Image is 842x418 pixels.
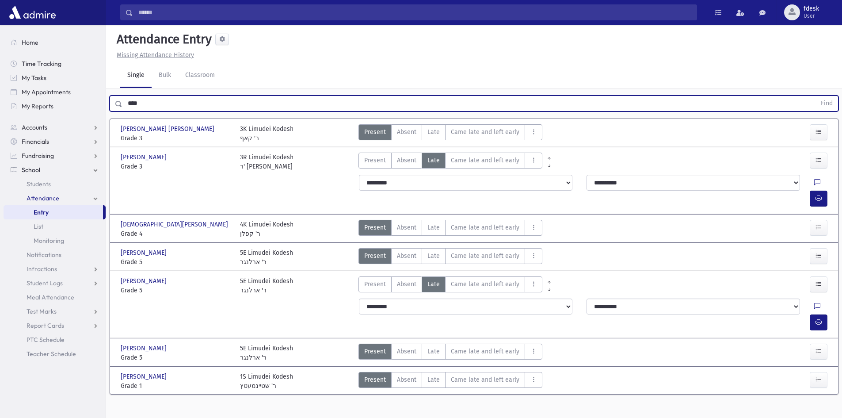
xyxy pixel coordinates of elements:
[4,234,106,248] a: Monitoring
[34,222,43,230] span: List
[358,276,542,295] div: AttTypes
[358,124,542,143] div: AttTypes
[4,85,106,99] a: My Appointments
[4,191,106,205] a: Attendance
[22,38,38,46] span: Home
[427,223,440,232] span: Late
[451,251,519,261] span: Came late and left early
[397,251,416,261] span: Absent
[397,156,416,165] span: Absent
[240,220,293,238] div: 4K Limudei Kodesh ר' קפלן
[427,375,440,384] span: Late
[120,63,152,88] a: Single
[451,347,519,356] span: Came late and left early
[4,134,106,149] a: Financials
[121,372,168,381] span: [PERSON_NAME]
[397,347,416,356] span: Absent
[364,251,386,261] span: Present
[113,51,194,59] a: Missing Attendance History
[240,248,293,267] div: 5E Limudei Kodesh ר' ארלנגר
[133,4,697,20] input: Search
[121,276,168,286] span: [PERSON_NAME]
[27,251,61,259] span: Notifications
[358,344,542,362] div: AttTypes
[240,153,293,171] div: 3R Limudei Kodesh ר' [PERSON_NAME]
[4,57,106,71] a: Time Tracking
[4,163,106,177] a: School
[22,102,53,110] span: My Reports
[4,290,106,304] a: Meal Attendance
[451,156,519,165] span: Came late and left early
[364,375,386,384] span: Present
[27,180,51,188] span: Students
[397,375,416,384] span: Absent
[804,5,819,12] span: fdesk
[358,220,542,238] div: AttTypes
[27,194,59,202] span: Attendance
[27,350,76,358] span: Teacher Schedule
[121,257,231,267] span: Grade 5
[22,60,61,68] span: Time Tracking
[121,220,230,229] span: [DEMOGRAPHIC_DATA][PERSON_NAME]
[121,344,168,353] span: [PERSON_NAME]
[397,127,416,137] span: Absent
[451,127,519,137] span: Came late and left early
[4,99,106,113] a: My Reports
[364,280,386,289] span: Present
[240,372,293,391] div: 1S Limudei Kodesh ר' שטיינמעטץ
[4,120,106,134] a: Accounts
[240,124,293,143] div: 3K Limudei Kodesh ר' קאף
[358,372,542,391] div: AttTypes
[113,32,212,47] h5: Attendance Entry
[4,318,106,333] a: Report Cards
[4,333,106,347] a: PTC Schedule
[22,152,54,160] span: Fundraising
[427,280,440,289] span: Late
[451,375,519,384] span: Came late and left early
[240,276,293,295] div: 5E Limudei Kodesh ר' ארלנגר
[178,63,222,88] a: Classroom
[121,153,168,162] span: [PERSON_NAME]
[121,353,231,362] span: Grade 5
[27,336,65,344] span: PTC Schedule
[121,229,231,238] span: Grade 4
[4,248,106,262] a: Notifications
[364,347,386,356] span: Present
[34,208,49,216] span: Entry
[121,162,231,171] span: Grade 3
[358,153,542,171] div: AttTypes
[358,248,542,267] div: AttTypes
[121,248,168,257] span: [PERSON_NAME]
[22,88,71,96] span: My Appointments
[22,166,40,174] span: School
[4,35,106,50] a: Home
[451,223,519,232] span: Came late and left early
[22,74,46,82] span: My Tasks
[121,124,216,134] span: [PERSON_NAME] [PERSON_NAME]
[4,219,106,234] a: List
[7,4,58,21] img: AdmirePro
[121,134,231,143] span: Grade 3
[121,381,231,391] span: Grade 1
[427,127,440,137] span: Late
[117,51,194,59] u: Missing Attendance History
[427,156,440,165] span: Late
[4,71,106,85] a: My Tasks
[397,223,416,232] span: Absent
[4,262,106,276] a: Infractions
[4,149,106,163] a: Fundraising
[240,344,293,362] div: 5E Limudei Kodesh ר' ארלנגר
[27,265,57,273] span: Infractions
[427,347,440,356] span: Late
[27,293,74,301] span: Meal Attendance
[22,138,49,146] span: Financials
[22,123,47,131] span: Accounts
[4,205,103,219] a: Entry
[397,280,416,289] span: Absent
[34,237,64,245] span: Monitoring
[27,322,64,330] span: Report Cards
[4,276,106,290] a: Student Logs
[152,63,178,88] a: Bulk
[27,307,57,315] span: Test Marks
[364,223,386,232] span: Present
